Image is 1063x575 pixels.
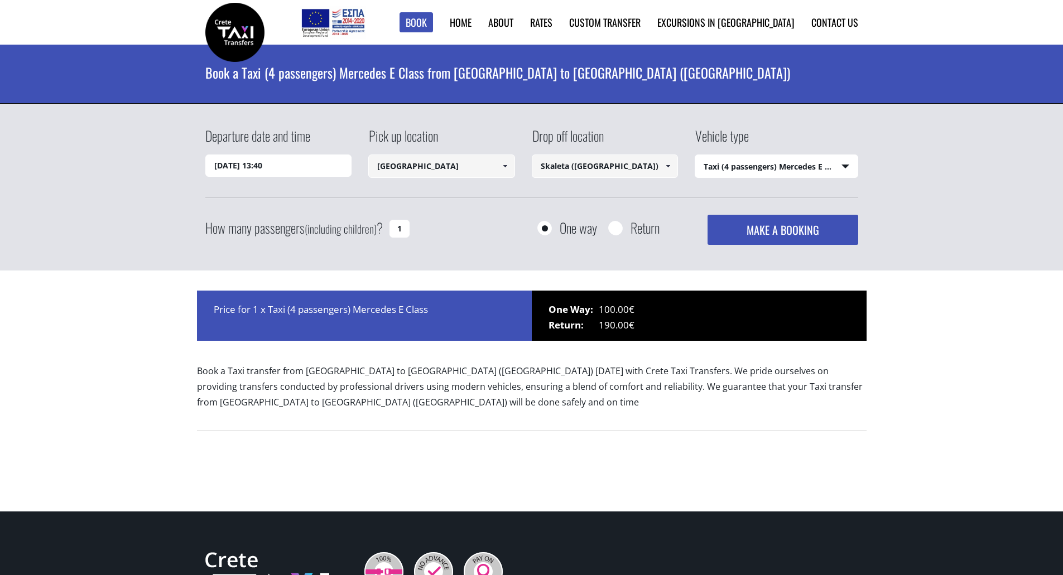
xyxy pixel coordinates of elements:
[659,154,677,178] a: Show All Items
[197,291,532,341] div: Price for 1 x Taxi (4 passengers) Mercedes E Class
[631,221,660,235] label: Return
[197,363,867,419] p: Book a Taxi transfer from [GEOGRAPHIC_DATA] to [GEOGRAPHIC_DATA] ([GEOGRAPHIC_DATA]) [DATE] with ...
[300,6,366,39] img: e-bannersEUERDF180X90.jpg
[305,220,377,237] small: (including children)
[205,3,264,62] img: Crete Taxi Transfers | Book a Taxi transfer from Chania airport to Skaleta (Rethymnon) | Crete Ta...
[368,154,515,178] input: Select pickup location
[205,25,264,37] a: Crete Taxi Transfers | Book a Taxi transfer from Chania airport to Skaleta (Rethymnon) | Crete Ta...
[549,302,599,317] span: One Way:
[488,15,513,30] a: About
[549,317,599,333] span: Return:
[532,154,679,178] input: Select drop-off location
[368,126,438,154] label: Pick up location
[811,15,858,30] a: Contact us
[657,15,795,30] a: Excursions in [GEOGRAPHIC_DATA]
[695,126,749,154] label: Vehicle type
[205,215,383,242] label: How many passengers ?
[450,15,472,30] a: Home
[205,45,858,100] h1: Book a Taxi (4 passengers) Mercedes E Class from [GEOGRAPHIC_DATA] to [GEOGRAPHIC_DATA] ([GEOGRAP...
[695,155,858,178] span: Taxi (4 passengers) Mercedes E Class
[530,15,552,30] a: Rates
[708,215,858,245] button: MAKE A BOOKING
[400,12,433,33] a: Book
[569,15,641,30] a: Custom Transfer
[496,154,514,178] a: Show All Items
[560,221,597,235] label: One way
[532,126,604,154] label: Drop off location
[205,126,310,154] label: Departure date and time
[532,291,867,341] div: 100.00€ 190.00€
